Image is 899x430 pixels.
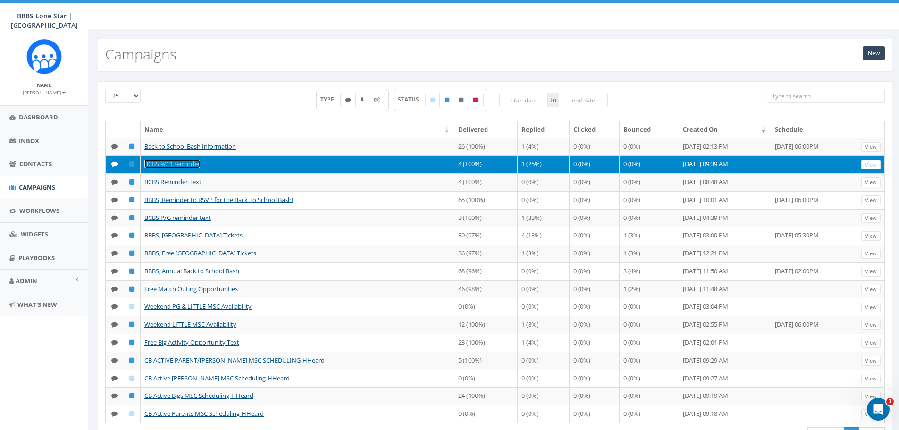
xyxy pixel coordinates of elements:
[398,95,426,103] span: STATUS
[439,93,454,107] label: Published
[570,173,620,191] td: 0 (0%)
[570,387,620,405] td: 0 (0%)
[320,95,341,103] span: TYPE
[111,286,118,292] i: Text SMS
[518,262,570,280] td: 0 (0%)
[23,88,66,96] a: [PERSON_NAME]
[771,121,857,138] th: Schedule
[26,39,62,74] img: Rally_Corp_Icon_1.png
[861,249,881,259] a: View
[570,121,620,138] th: Clicked
[111,250,118,256] i: Text SMS
[679,121,771,138] th: Created On: activate to sort column ascending
[518,352,570,370] td: 0 (0%)
[867,398,890,421] iframe: Intercom live chat
[454,334,517,352] td: 23 (100%)
[620,191,679,209] td: 0 (0%)
[374,97,380,103] i: Automated Message
[620,121,679,138] th: Bounced
[559,93,608,107] input: end date
[518,173,570,191] td: 0 (0%)
[861,392,881,402] a: View
[679,405,771,423] td: [DATE] 09:18 AM
[679,173,771,191] td: [DATE] 08:48 AM
[861,142,881,152] a: View
[863,46,885,60] a: New
[570,227,620,245] td: 0 (0%)
[19,206,59,215] span: Workflows
[548,93,559,107] span: to
[620,370,679,388] td: 0 (0%)
[129,197,134,203] i: Published
[144,302,252,311] a: Weekend PG & LITTLE MSC Availability
[468,93,484,107] label: Archived
[144,267,239,275] a: BBBS; Annual Back to School Bash
[129,339,134,346] i: Published
[620,298,679,316] td: 0 (0%)
[111,411,118,417] i: Text SMS
[767,89,885,103] input: Type to search
[771,262,857,280] td: [DATE] 02:00PM
[454,209,517,227] td: 3 (100%)
[861,409,881,419] a: View
[454,121,517,138] th: Delivered
[369,93,385,107] label: Automated Message
[144,231,243,239] a: BBBS; [GEOGRAPHIC_DATA] Tickets
[620,245,679,262] td: 1 (3%)
[570,280,620,298] td: 0 (0%)
[861,356,881,366] a: View
[144,374,290,382] a: CB Active [PERSON_NAME] MSC Scheduling-HHeard
[345,97,351,103] i: Text SMS
[518,280,570,298] td: 0 (0%)
[111,357,118,363] i: Text SMS
[111,393,118,399] i: Text SMS
[454,316,517,334] td: 12 (100%)
[570,191,620,209] td: 0 (0%)
[144,142,236,151] a: Back to School Bash Information
[129,161,134,167] i: Published
[679,387,771,405] td: [DATE] 09:19 AM
[679,316,771,334] td: [DATE] 02:55 PM
[111,143,118,150] i: Text SMS
[144,195,293,204] a: BBBS; Reminder to RSVP for the Back To School Bash!
[861,267,881,277] a: View
[454,352,517,370] td: 5 (100%)
[570,262,620,280] td: 0 (0%)
[518,298,570,316] td: 0 (0%)
[499,93,548,107] input: start date
[771,191,857,209] td: [DATE] 06:00PM
[23,89,66,96] small: [PERSON_NAME]
[16,277,37,285] span: Admin
[518,138,570,156] td: 1 (4%)
[620,352,679,370] td: 0 (0%)
[679,227,771,245] td: [DATE] 03:00 PM
[861,231,881,241] a: View
[679,370,771,388] td: [DATE] 09:27 AM
[129,375,134,381] i: Draft
[19,113,58,121] span: Dashboard
[679,298,771,316] td: [DATE] 03:04 PM
[620,155,679,173] td: 0 (0%)
[21,230,48,238] span: Widgets
[620,138,679,156] td: 0 (0%)
[679,245,771,262] td: [DATE] 12:21 PM
[11,11,78,30] span: BBBS Lone Star | [GEOGRAPHIC_DATA]
[144,320,236,329] a: Weekend LITTLE MSC Availability
[861,285,881,295] a: View
[129,357,134,363] i: Published
[570,155,620,173] td: 0 (0%)
[518,370,570,388] td: 0 (0%)
[570,316,620,334] td: 0 (0%)
[679,155,771,173] td: [DATE] 09:39 AM
[679,138,771,156] td: [DATE] 02:13 PM
[570,334,620,352] td: 0 (0%)
[445,97,449,103] i: Published
[459,97,463,103] i: Unpublished
[620,262,679,280] td: 3 (4%)
[454,280,517,298] td: 46 (98%)
[105,46,176,62] h2: Campaigns
[454,370,517,388] td: 0 (0%)
[518,121,570,138] th: Replied
[861,374,881,384] a: View
[886,398,894,405] span: 1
